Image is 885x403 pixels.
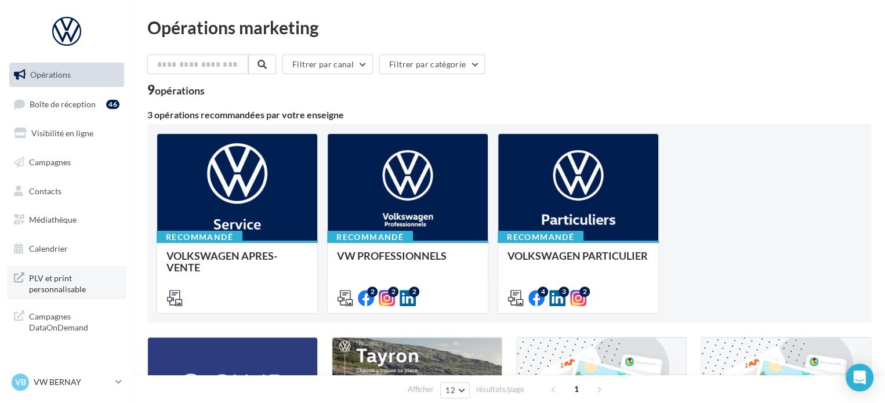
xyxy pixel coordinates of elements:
[388,286,398,297] div: 2
[106,100,119,109] div: 46
[476,384,524,395] span: résultats/page
[538,286,548,297] div: 4
[29,186,61,195] span: Contacts
[379,55,485,74] button: Filtrer par catégorie
[567,380,586,398] span: 1
[155,85,205,96] div: opérations
[7,208,126,232] a: Médiathèque
[409,286,419,297] div: 2
[7,179,126,204] a: Contacts
[9,371,124,393] a: VB VW BERNAY
[507,249,648,262] span: VOLKSWAGEN PARTICULIER
[846,364,873,391] div: Open Intercom Messenger
[445,386,455,395] span: 12
[166,249,277,274] span: VOLKSWAGEN APRES-VENTE
[29,215,77,224] span: Médiathèque
[15,376,26,388] span: VB
[34,376,111,388] p: VW BERNAY
[282,55,373,74] button: Filtrer par canal
[7,266,126,300] a: PLV et print personnalisable
[367,286,378,297] div: 2
[31,128,93,138] span: Visibilité en ligne
[327,231,413,244] div: Recommandé
[29,244,68,253] span: Calendrier
[7,150,126,175] a: Campagnes
[147,83,205,96] div: 9
[7,63,126,87] a: Opérations
[147,110,871,119] div: 3 opérations recommandées par votre enseigne
[30,70,71,79] span: Opérations
[147,19,871,36] div: Opérations marketing
[7,304,126,338] a: Campagnes DataOnDemand
[498,231,583,244] div: Recommandé
[408,384,434,395] span: Afficher
[558,286,569,297] div: 3
[157,231,242,244] div: Recommandé
[7,237,126,261] a: Calendrier
[579,286,590,297] div: 2
[440,382,470,398] button: 12
[29,157,71,167] span: Campagnes
[337,249,447,262] span: VW PROFESSIONNELS
[29,270,119,295] span: PLV et print personnalisable
[7,121,126,146] a: Visibilité en ligne
[30,99,96,108] span: Boîte de réception
[7,92,126,117] a: Boîte de réception46
[29,308,119,333] span: Campagnes DataOnDemand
